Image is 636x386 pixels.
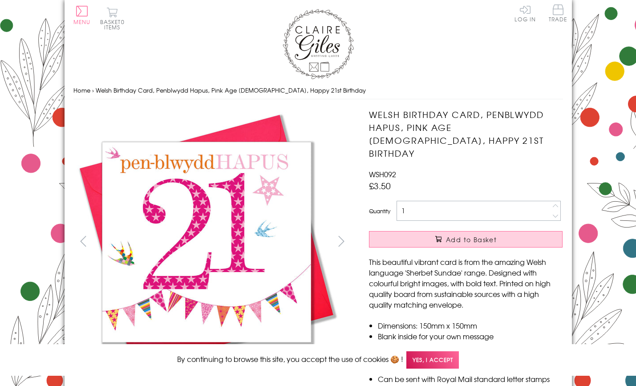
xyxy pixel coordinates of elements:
img: Welsh Birthday Card, Penblwydd Hapus, Pink Age 21, Happy 21st Birthday [73,108,340,375]
span: › [92,86,94,94]
span: Add to Basket [446,235,497,244]
h1: Welsh Birthday Card, Penblwydd Hapus, Pink Age [DEMOGRAPHIC_DATA], Happy 21st Birthday [369,108,563,159]
span: Yes, I accept [406,351,459,369]
button: Menu [73,6,91,24]
span: Welsh Birthday Card, Penblwydd Hapus, Pink Age [DEMOGRAPHIC_DATA], Happy 21st Birthday [96,86,366,94]
a: Log In [514,4,536,22]
a: Home [73,86,90,94]
li: Dimensions: 150mm x 150mm [378,320,563,331]
img: Claire Giles Greetings Cards [283,9,354,79]
span: £3.50 [369,179,391,192]
li: Blank inside for your own message [378,331,563,341]
label: Quantity [369,207,390,215]
button: Add to Basket [369,231,563,248]
button: next [331,231,351,251]
span: 0 items [104,18,125,31]
li: Can be sent with Royal Mail standard letter stamps [378,374,563,384]
span: Menu [73,18,91,26]
button: Basket0 items [100,7,125,30]
button: prev [73,231,93,251]
a: Trade [549,4,567,24]
p: This beautiful vibrant card is from the amazing Welsh language 'Sherbet Sundae' range. Designed w... [369,256,563,310]
li: Printed in the U.K on quality 350gsm board [378,341,563,352]
span: Trade [549,4,567,22]
nav: breadcrumbs [73,81,563,100]
span: WSH092 [369,169,396,179]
